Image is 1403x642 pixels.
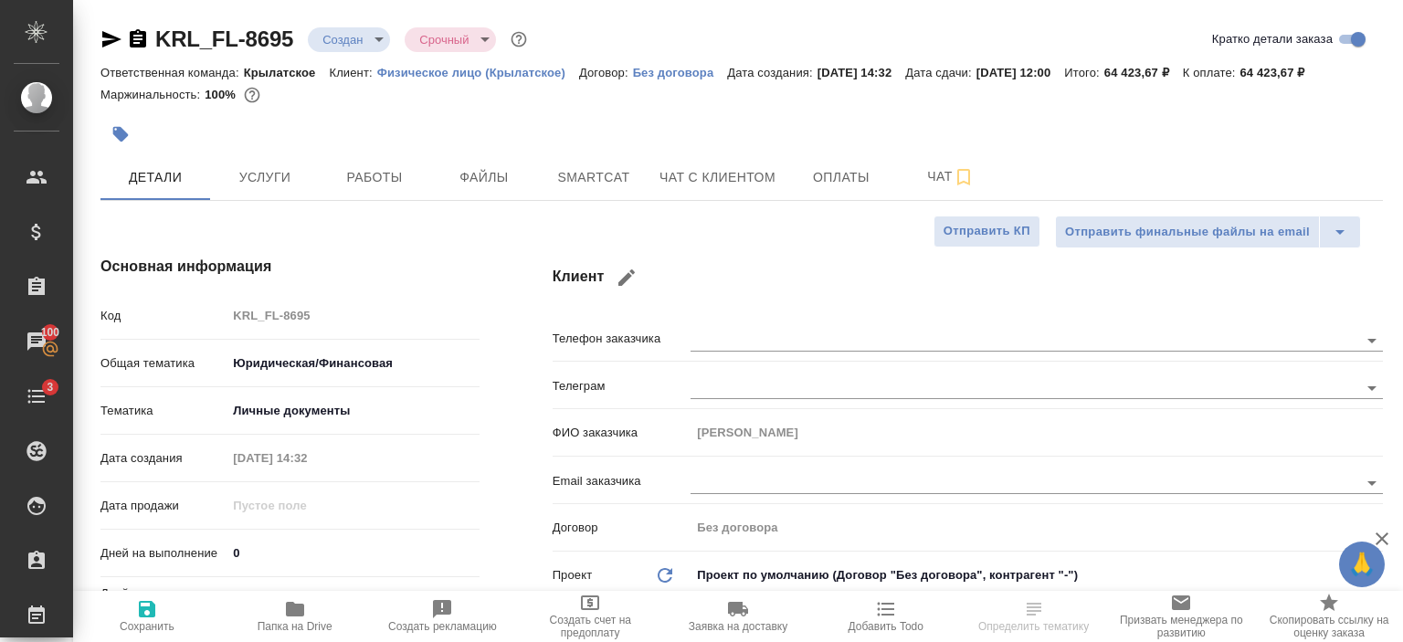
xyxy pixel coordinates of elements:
button: Заявка на доставку [664,591,812,642]
span: Отправить КП [944,221,1030,242]
button: Скопировать ссылку [127,28,149,50]
p: Договор [553,519,691,537]
input: Пустое поле [691,514,1383,541]
button: 🙏 [1339,542,1385,587]
div: Личные документы [227,395,479,426]
span: Определить тематику [978,620,1089,633]
span: Скопировать ссылку на оценку заказа [1266,614,1392,639]
p: Проект [553,566,593,584]
p: Договор: [579,66,633,79]
button: Скопировать ссылку для ЯМессенджера [100,28,122,50]
button: Добавить Todo [812,591,960,642]
svg: Подписаться [953,166,975,188]
button: Добавить тэг [100,114,141,154]
p: Без договора [633,66,728,79]
p: Дата создания: [727,66,817,79]
div: Юридическая/Финансовая [227,348,479,379]
span: Услуги [221,166,309,189]
p: 100% [205,88,240,101]
p: Общая тематика [100,354,227,373]
p: ФИО заказчика [553,424,691,442]
p: Итого: [1064,66,1103,79]
span: Работы [331,166,418,189]
p: Телеграм [553,377,691,395]
input: Пустое поле [691,419,1383,446]
span: Заявка на доставку [689,620,787,633]
div: Создан [308,27,390,52]
span: Отправить финальные файлы на email [1065,222,1310,243]
input: Пустое поле [227,445,386,471]
button: Скопировать ссылку на оценку заказа [1255,591,1403,642]
input: Пустое поле [227,302,479,329]
p: [DATE] 14:32 [818,66,906,79]
p: Клиент: [329,66,376,79]
span: Создать счет на предоплату [527,614,653,639]
p: Ответственная команда: [100,66,244,79]
span: 3 [36,378,64,396]
span: Оплаты [797,166,885,189]
button: 0.00 RUB; [240,83,264,107]
span: Smartcat [550,166,638,189]
button: Срочный [414,32,474,47]
p: 64 423,67 ₽ [1240,66,1319,79]
span: Детали [111,166,199,189]
span: Чат [907,165,995,188]
button: Open [1359,375,1385,401]
p: Дата сдачи: [905,66,976,79]
span: Чат с клиентом [659,166,775,189]
input: Пустое поле [227,492,386,519]
p: Дней на выполнение [100,544,227,563]
button: Сохранить [73,591,221,642]
p: Дата продажи [100,497,227,515]
span: 🙏 [1346,545,1377,584]
span: Кратко детали заказа [1212,30,1333,48]
a: 3 [5,374,69,419]
button: Open [1359,470,1385,496]
p: Физическое лицо (Крылатское) [377,66,579,79]
span: Создать рекламацию [388,620,497,633]
h4: Основная информация [100,256,480,278]
button: Создан [317,32,368,47]
a: Без договора [633,64,728,79]
a: Физическое лицо (Крылатское) [377,64,579,79]
button: Доп статусы указывают на важность/срочность заказа [507,27,531,51]
input: ✎ Введи что-нибудь [227,540,479,566]
a: 100 [5,319,69,364]
input: Пустое поле [227,589,479,616]
p: Дата создания [100,449,227,468]
span: Папка на Drive [258,620,332,633]
p: Email заказчика [553,472,691,490]
button: Open [1359,328,1385,353]
span: 100 [30,323,71,342]
span: Файлы [440,166,528,189]
div: Создан [405,27,496,52]
p: 64 423,67 ₽ [1104,66,1183,79]
button: Отправить КП [934,216,1040,247]
p: Телефон заказчика [553,330,691,348]
button: Призвать менеджера по развитию [1107,591,1255,642]
p: Код [100,307,227,325]
p: [DATE] 12:00 [976,66,1065,79]
button: Создать счет на предоплату [516,591,664,642]
p: К оплате: [1183,66,1240,79]
span: Сохранить [120,620,174,633]
div: split button [1055,216,1361,248]
h4: Клиент [553,256,1383,300]
p: Крылатское [244,66,330,79]
p: Маржинальность: [100,88,205,101]
button: Папка на Drive [221,591,369,642]
button: Определить тематику [960,591,1108,642]
p: Дней на выполнение (авт.) [100,584,227,621]
button: Создать рекламацию [369,591,517,642]
a: KRL_FL-8695 [155,26,293,51]
div: Проект по умолчанию (Договор "Без договора", контрагент "-") [691,560,1383,591]
button: Отправить финальные файлы на email [1055,216,1320,248]
span: Призвать менеджера по развитию [1118,614,1244,639]
span: Добавить Todo [849,620,923,633]
p: Тематика [100,402,227,420]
